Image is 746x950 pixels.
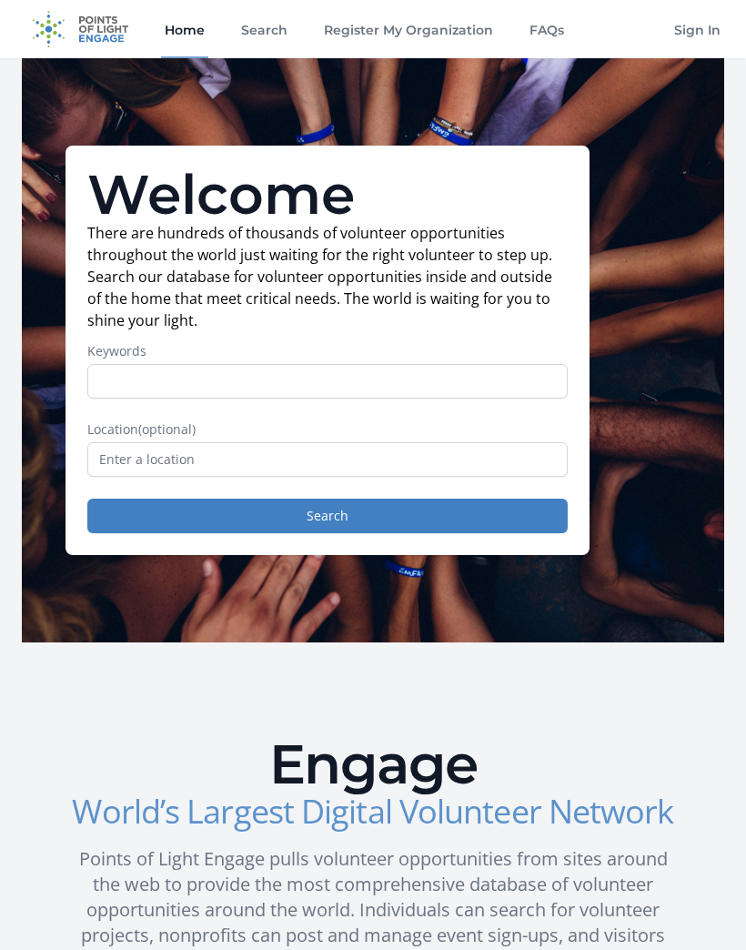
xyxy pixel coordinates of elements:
[87,420,568,439] label: Location
[87,499,568,533] button: Search
[87,442,568,477] input: Enter a location
[87,222,568,331] p: There are hundreds of thousands of volunteer opportunities throughout the world just waiting for ...
[67,795,679,828] h3: World’s Largest Digital Volunteer Network
[87,167,568,222] h1: Welcome
[87,342,568,360] label: Keywords
[67,737,679,792] h2: Engage
[138,420,196,438] span: (optional)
